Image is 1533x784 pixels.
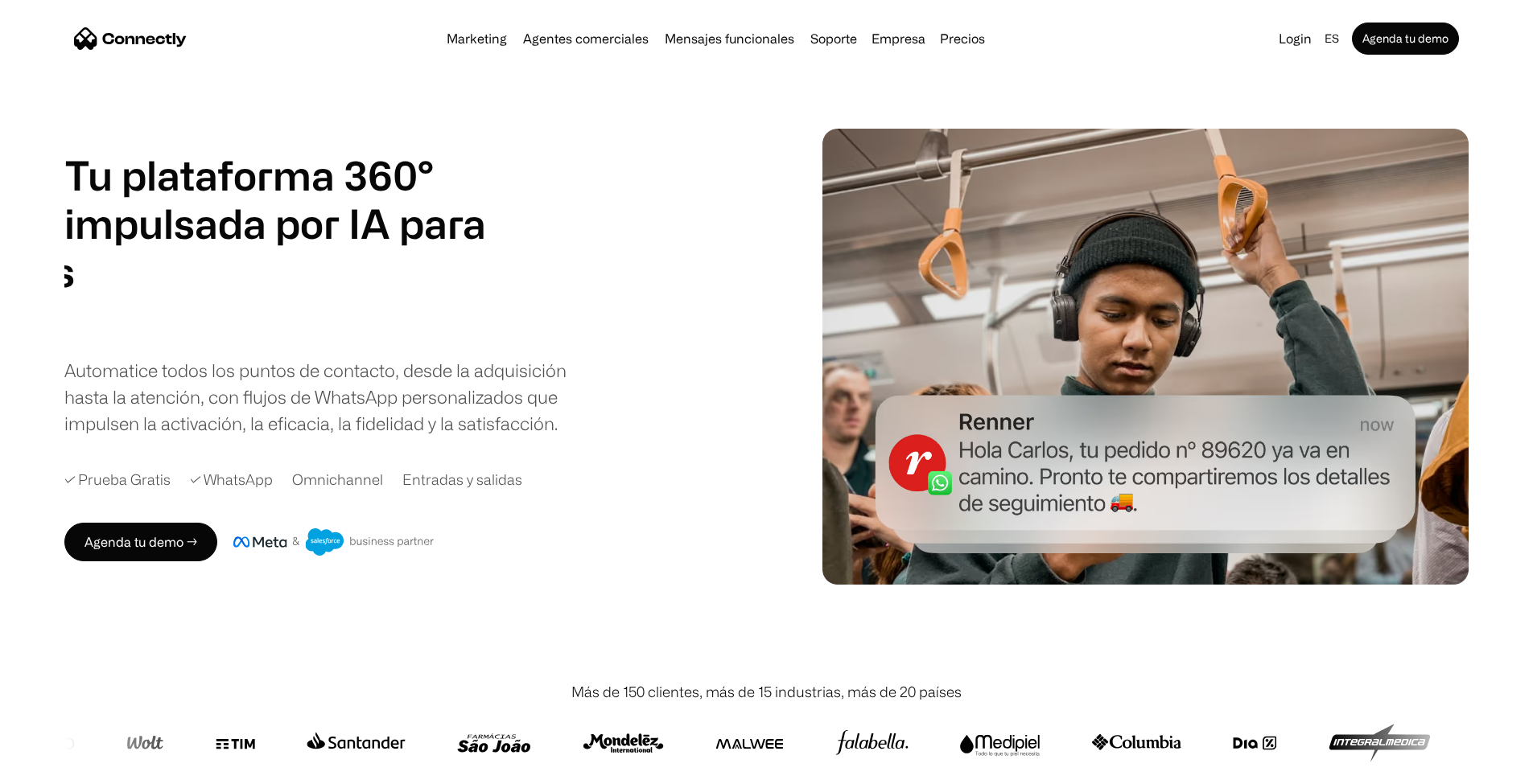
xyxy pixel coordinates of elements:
a: Mensajes funcionales [658,32,801,45]
div: Más de 150 clientes, más de 15 industrias, más de 20 países [571,681,962,703]
a: Agentes comerciales [517,32,655,45]
a: Precios [933,32,991,45]
aside: Language selected: Español [16,754,97,778]
div: es [1318,27,1349,50]
ul: Language list [32,756,97,778]
div: carousel [64,248,435,344]
div: Automatice todos los puntos de contacto, desde la adquisición hasta la atención, con flujos de Wh... [64,357,571,437]
a: Marketing [440,32,513,45]
div: ✓ WhatsApp [190,469,273,491]
a: Soporte [804,32,863,45]
div: Entradas y salidas [402,469,522,491]
div: Omnichannel [292,469,383,491]
a: home [74,27,187,51]
div: ✓ Prueba Gratis [64,469,171,491]
a: Login [1272,27,1318,50]
a: Agenda tu demo [1352,23,1459,55]
a: Agenda tu demo → [64,523,217,561]
div: Empresa [867,27,930,50]
h1: Tu plataforma 360° impulsada por IA para [64,151,486,248]
img: Insignia de socio comercial de Meta y Salesforce. [233,528,435,556]
div: es [1325,27,1339,50]
div: Empresa [872,27,925,50]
